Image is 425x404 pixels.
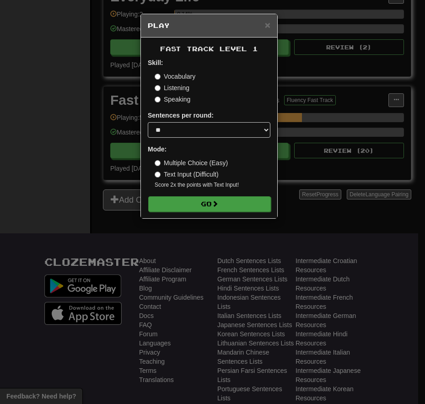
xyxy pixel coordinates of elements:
strong: Skill: [148,59,163,66]
h5: Play [148,21,270,30]
button: Close [265,20,270,30]
small: Score 2x the points with Text Input ! [155,181,270,189]
input: Listening [155,85,161,91]
span: Fast Track Level 1 [160,45,258,53]
label: Speaking [155,95,190,104]
label: Vocabulary [155,72,195,81]
input: Multiple Choice (Easy) [155,160,161,166]
input: Text Input (Difficult) [155,172,161,178]
label: Listening [155,83,189,92]
input: Speaking [155,97,161,102]
label: Text Input (Difficult) [155,170,219,179]
button: Go [148,196,271,212]
input: Vocabulary [155,74,161,80]
span: × [265,20,270,30]
label: Sentences per round: [148,111,214,120]
strong: Mode: [148,145,167,153]
label: Multiple Choice (Easy) [155,158,228,167]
